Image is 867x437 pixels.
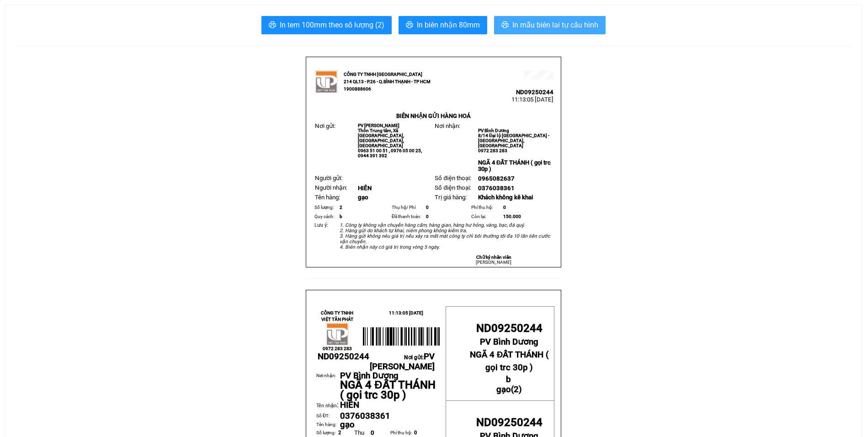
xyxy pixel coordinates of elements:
[315,184,347,191] span: Người nhận:
[315,175,342,181] span: Người gửi:
[358,185,372,192] span: HIÊN
[340,378,435,401] span: NGÃ 4 ĐẤT THÁNH ( gọi trc 30p )
[340,205,342,210] span: 2
[313,203,338,212] td: Số lượng:
[435,184,471,191] span: Số điện thoại:
[476,322,543,335] span: ND09250244
[316,411,340,421] td: Số ĐT:
[340,222,550,250] em: 1. Công ty không vận chuyển hàng cấm, hàng gian, hàng hư hỏng, vàng, bạc, đá quý. 2. Hàng gửi do ...
[316,421,340,429] td: Tên hàng:
[480,337,538,347] span: PV Bình Dương
[478,185,515,192] span: 0376038361
[426,205,429,210] span: 0
[511,96,553,103] span: 11:13:05 [DATE]
[315,70,338,93] img: logo
[417,19,480,31] span: In biên nhận 80mm
[496,384,511,394] span: gạo
[314,222,328,228] span: Lưu ý:
[501,21,509,30] span: printer
[389,310,423,315] span: 11:13:05 [DATE]
[478,194,533,201] span: Khách không kê khai
[323,346,352,351] span: 0972 283 283
[406,21,413,30] span: printer
[478,148,507,153] span: 0972 283 283
[358,128,404,148] span: Thôn Trung tâm, Xã [GEOGRAPHIC_DATA], [GEOGRAPHIC_DATA], [GEOGRAPHIC_DATA]
[340,411,390,421] span: 0376038361
[476,255,511,260] strong: Chữ ký nhân viên
[340,400,359,410] span: HIÊN
[340,371,399,381] span: PV Bình Dương
[390,212,425,221] td: Đã thanh toán:
[399,16,487,34] button: printerIn biên nhận 80mm
[496,374,522,394] strong: ( )
[426,214,429,219] span: 0
[478,133,549,148] span: 8/14 Đại lộ [GEOGRAPHIC_DATA] - [GEOGRAPHIC_DATA], [GEOGRAPHIC_DATA]
[370,352,435,372] span: PV [PERSON_NAME]
[435,194,467,201] span: Trị giá hàng:
[358,148,422,158] span: 0963 51 00 51 , 0976 05 00 25, 0944 391 392
[315,194,340,201] span: Tên hàng:
[340,420,355,430] span: gạo
[358,194,368,201] span: gạo
[390,203,425,212] td: Thụ hộ/ Phí
[470,203,502,212] td: Phí thu hộ:
[370,354,435,371] span: Nơi gửi:
[435,175,471,181] span: Số điện thoại:
[414,430,417,436] span: 0
[494,16,606,34] button: printerIn mẫu biên lai tự cấu hình
[476,416,543,429] span: ND09250244
[326,323,349,346] img: logo
[313,212,338,221] td: Quy cách:
[478,175,515,182] span: 0965082637
[371,429,374,436] span: 0
[516,89,553,96] span: ND09250244
[506,374,511,384] span: b
[315,123,335,129] span: Nơi gửi:
[344,72,431,91] strong: CÔNG TY TNHH [GEOGRAPHIC_DATA] 214 QL13 - P.26 - Q.BÌNH THẠNH - TP HCM 1900888606
[396,112,471,119] strong: BIÊN NHẬN GỬI HÀNG HOÁ
[503,205,506,210] span: 0
[470,212,502,221] td: Còn lại:
[340,214,342,219] span: b
[261,16,392,34] button: printerIn tem 100mm theo số lượng (2)
[280,19,384,31] span: In tem 100mm theo số lượng (2)
[316,400,339,409] span: :
[512,19,598,31] span: In mẫu biên lai tự cấu hình
[358,123,399,128] span: PV [PERSON_NAME]
[321,310,353,322] strong: CÔNG TY TNHH VIỆT TÂN PHÁT
[470,350,548,373] span: NGÃ 4 ĐẤT THÁNH ( gọi trc 30p )
[435,123,460,129] span: Nơi nhận:
[514,384,519,394] span: 2
[318,352,369,362] span: ND09250244
[338,430,341,436] span: 2
[503,214,521,219] span: 150.000
[478,159,551,172] span: NGÃ 4 ĐẤT THÁNH ( gọi trc 30p )
[476,260,511,265] span: [PERSON_NAME]
[316,403,337,409] span: Tên nhận
[478,128,509,133] span: PV Bình Dương
[269,21,276,30] span: printer
[316,372,340,400] td: Nơi nhận:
